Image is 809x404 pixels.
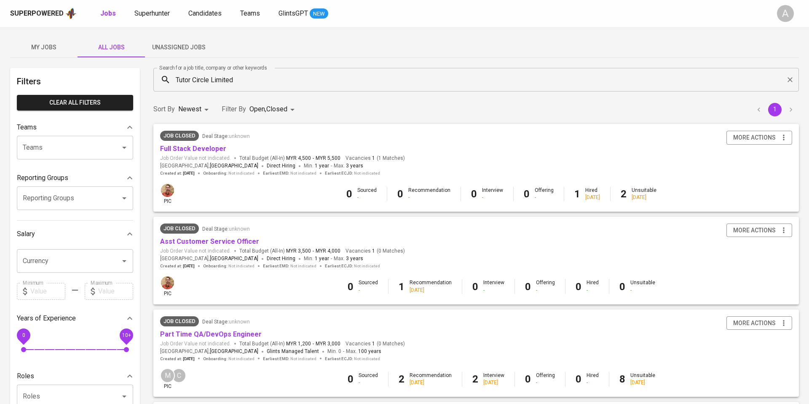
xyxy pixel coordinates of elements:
[229,319,250,325] span: unknown
[313,340,314,347] span: -
[10,7,77,20] a: Superpoweredapp logo
[178,104,201,114] p: Newest
[483,287,504,294] div: -
[17,226,133,242] div: Salary
[726,131,792,145] button: more actions
[160,356,195,362] span: Created at :
[346,188,352,200] b: 0
[630,279,655,294] div: Unsuitable
[304,163,329,169] span: Min.
[346,163,363,169] span: 3 years
[286,340,311,347] span: MYR 1,200
[574,188,580,200] b: 1
[267,256,295,261] span: Direct Hiring
[286,248,311,255] span: MYR 3,500
[313,155,314,162] span: -
[777,5,794,22] div: A
[585,194,600,201] div: [DATE]
[576,373,581,385] b: 0
[160,224,199,233] span: Job Closed
[371,340,375,347] span: 1
[239,248,340,255] span: Total Budget (All-In)
[228,170,254,176] span: Not indicated
[24,97,126,108] span: Clear All filters
[203,356,254,362] span: Onboarding :
[587,372,599,386] div: Hired
[267,348,319,354] span: Glints Managed Talent
[160,347,258,356] span: [GEOGRAPHIC_DATA] ,
[202,319,250,325] span: Deal Stage :
[202,226,250,232] span: Deal Stage :
[357,187,377,201] div: Sourced
[249,102,297,117] div: Open,Closed
[118,255,130,267] button: Open
[228,356,254,362] span: Not indicated
[266,105,287,113] span: Closed
[134,9,170,17] span: Superhunter
[536,372,555,386] div: Offering
[410,379,452,386] div: [DATE]
[472,281,478,293] b: 0
[160,155,231,162] span: Job Order Value not indicated.
[325,356,380,362] span: Earliest ECJD :
[525,373,531,385] b: 0
[160,132,199,140] span: Job Closed
[315,256,329,261] span: 1 year
[263,356,316,362] span: Earliest EMD :
[399,281,404,293] b: 1
[726,224,792,237] button: more actions
[576,281,581,293] b: 0
[316,248,340,255] span: MYR 4,000
[357,194,377,201] div: -
[263,170,316,176] span: Earliest EMD :
[239,155,340,162] span: Total Budget (All-In)
[202,133,250,139] span: Deal Stage :
[346,348,381,354] span: Max.
[408,187,450,201] div: Recommendation
[316,155,340,162] span: MYR 5,500
[630,379,655,386] div: [DATE]
[134,8,171,19] a: Superhunter
[343,347,344,356] span: -
[733,225,776,236] span: more actions
[310,10,328,18] span: NEW
[619,373,625,385] b: 8
[83,42,140,53] span: All Jobs
[632,187,656,201] div: Unsuitable
[482,194,503,201] div: -
[118,391,130,402] button: Open
[536,287,555,294] div: -
[10,9,64,19] div: Superpowered
[483,372,504,386] div: Interview
[286,155,311,162] span: MYR 4,500
[471,188,477,200] b: 0
[122,332,131,338] span: 10+
[290,356,316,362] span: Not indicated
[160,183,175,205] div: pic
[632,194,656,201] div: [DATE]
[263,263,316,269] span: Earliest EMD :
[472,373,478,385] b: 2
[17,229,35,239] p: Salary
[399,373,404,385] b: 2
[482,187,503,201] div: Interview
[160,275,175,297] div: pic
[17,170,133,186] div: Reporting Groups
[397,188,403,200] b: 0
[17,122,37,132] p: Teams
[619,281,625,293] b: 0
[15,42,72,53] span: My Jobs
[160,237,259,245] a: Asst Customer Service Officer
[331,162,332,170] span: -
[183,170,195,176] span: [DATE]
[536,279,555,294] div: Offering
[346,340,405,347] span: Vacancies ( 0 Matches )
[98,283,133,300] input: Value
[183,263,195,269] span: [DATE]
[17,75,133,88] h6: Filters
[346,155,405,162] span: Vacancies ( 1 Matches )
[371,155,375,162] span: 1
[240,8,262,19] a: Teams
[229,226,250,232] span: unknown
[228,263,254,269] span: Not indicated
